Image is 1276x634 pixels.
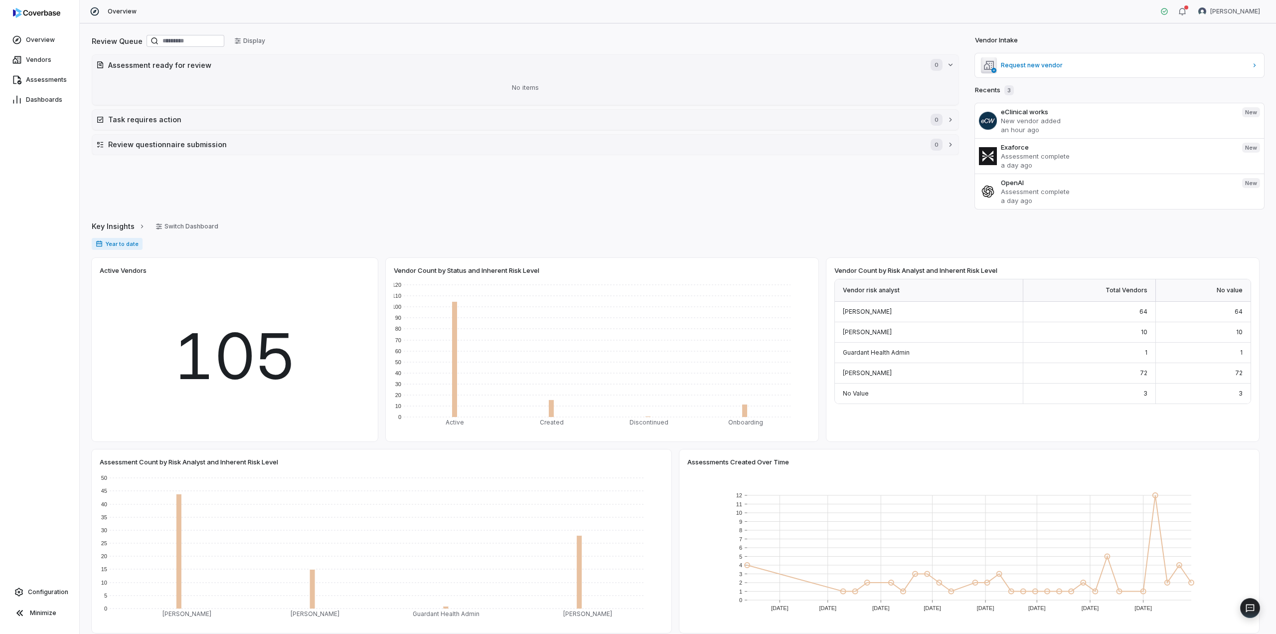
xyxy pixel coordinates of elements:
[92,216,146,237] a: Key Insights
[1023,279,1155,302] div: Total Vendors
[108,139,921,150] h2: Review questionnaire submission
[843,349,910,356] span: Guardant Health Admin
[101,540,107,546] text: 25
[101,553,107,559] text: 20
[1156,279,1251,302] div: No value
[1139,308,1147,315] span: 64
[395,315,401,321] text: 90
[92,135,958,155] button: Review questionnaire submission0
[92,221,135,231] span: Key Insights
[30,609,56,617] span: Minimize
[173,308,297,404] span: 105
[975,53,1264,77] a: Request new vendor
[392,293,401,299] text: 110
[739,545,742,551] text: 6
[89,216,149,237] button: Key Insights
[104,606,107,612] text: 0
[101,501,107,507] text: 40
[1001,161,1234,170] p: a day ago
[1001,152,1234,161] p: Assessment complete
[931,114,943,126] span: 0
[739,527,742,533] text: 8
[26,36,55,44] span: Overview
[4,583,75,601] a: Configuration
[739,597,742,603] text: 0
[26,96,62,104] span: Dashboards
[739,589,742,595] text: 1
[395,337,401,343] text: 70
[1001,187,1234,196] p: Assessment complete
[975,138,1264,174] a: ExaforceAssessment completea day agoNew
[1198,7,1206,15] img: Jesse Nord avatar
[739,519,742,525] text: 9
[1001,107,1234,116] h3: eClinical works
[2,51,77,69] a: Vendors
[931,139,943,151] span: 0
[975,103,1264,138] a: eClinical worksNew vendor addedan hour agoNew
[4,603,75,623] button: Minimize
[834,266,997,275] span: Vendor Count by Risk Analyst and Inherent Risk Level
[1001,196,1234,205] p: a day ago
[395,359,401,365] text: 50
[96,75,955,101] div: No items
[92,36,143,46] h2: Review Queue
[101,475,107,481] text: 50
[739,554,742,560] text: 5
[96,240,103,247] svg: Date range for report
[100,266,147,275] span: Active Vendors
[975,35,1018,45] h2: Vendor Intake
[1001,116,1234,125] p: New vendor added
[1239,390,1243,397] span: 3
[739,562,742,568] text: 4
[395,348,401,354] text: 60
[398,414,401,420] text: 0
[736,510,742,516] text: 10
[100,457,278,466] span: Assessment Count by Risk Analyst and Inherent Risk Level
[736,492,742,498] text: 12
[1192,4,1266,19] button: Jesse Nord avatar[PERSON_NAME]
[394,266,539,275] span: Vendor Count by Status and Inherent Risk Level
[736,501,742,507] text: 11
[872,605,890,611] text: [DATE]
[931,59,943,71] span: 0
[1001,125,1234,134] p: an hour ago
[395,326,401,332] text: 80
[1082,605,1099,611] text: [DATE]
[975,174,1264,209] a: OpenAIAssessment completea day agoNew
[1001,143,1234,152] h3: Exaforce
[2,91,77,109] a: Dashboards
[843,369,892,377] span: [PERSON_NAME]
[92,55,958,75] button: Assessment ready for review0
[1143,390,1147,397] span: 3
[1001,61,1247,69] span: Request new vendor
[1242,143,1260,153] span: New
[1141,328,1147,336] span: 10
[392,304,401,310] text: 100
[28,588,68,596] span: Configuration
[104,593,107,599] text: 5
[843,390,869,397] span: No Value
[975,85,1014,95] h2: Recents
[101,527,107,533] text: 30
[108,114,921,125] h2: Task requires action
[835,279,1023,302] div: Vendor risk analyst
[1210,7,1260,15] span: [PERSON_NAME]
[1242,107,1260,117] span: New
[101,488,107,494] text: 45
[13,8,60,18] img: logo-D7KZi-bG.svg
[924,605,941,611] text: [DATE]
[739,536,742,542] text: 7
[739,571,742,577] text: 3
[1240,349,1243,356] span: 1
[395,381,401,387] text: 30
[1028,605,1046,611] text: [DATE]
[1001,178,1234,187] h3: OpenAI
[1145,349,1147,356] span: 1
[101,514,107,520] text: 35
[739,580,742,586] text: 2
[395,403,401,409] text: 10
[2,71,77,89] a: Assessments
[1235,308,1243,315] span: 64
[1140,369,1147,377] span: 72
[392,282,401,288] text: 120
